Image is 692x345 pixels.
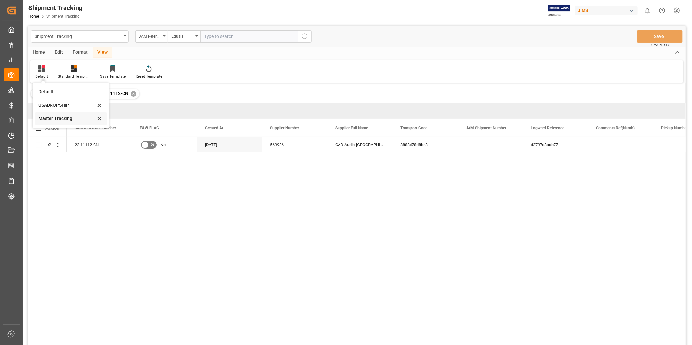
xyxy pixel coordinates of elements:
[135,30,168,43] button: open menu
[28,3,82,13] div: Shipment Tracking
[205,126,223,130] span: Created At
[139,32,161,39] div: JAM Reference Number
[67,137,132,152] div: 22-11112-CN
[335,126,368,130] span: Supplier Full Name
[38,102,95,109] div: USADROPSHIP
[35,74,48,79] div: Default
[101,91,128,96] span: 22-11112-CN
[171,32,194,39] div: Equals
[68,47,93,58] div: Format
[637,30,683,43] button: Save
[140,126,159,130] span: F&W FLAG
[596,126,635,130] span: Comments Ref(Numb)
[100,74,126,79] div: Save Template
[38,89,95,95] div: Default
[523,137,588,152] div: d2797c3aab77
[393,137,458,152] div: 8883d78d8be3
[197,137,262,152] div: [DATE]
[28,47,50,58] div: Home
[200,30,298,43] input: Type to search
[531,126,564,130] span: Logward Reference
[50,47,68,58] div: Edit
[131,91,136,97] div: ✕
[38,115,95,122] div: Master Tracking
[160,137,166,152] span: No
[298,30,312,43] button: search button
[661,126,688,130] span: Pickup Number
[327,137,393,152] div: CAD Audio-[GEOGRAPHIC_DATA] Qiyang Imp&Exp Co Ltd
[655,3,670,18] button: Help Center
[640,3,655,18] button: show 0 new notifications
[136,74,162,79] div: Reset Template
[262,137,327,152] div: 569936
[35,32,122,40] div: Shipment Tracking
[58,74,90,79] div: Standard Templates
[575,6,638,15] div: JIMS
[28,137,67,152] div: Press SPACE to select this row.
[400,126,427,130] span: Transport Code
[270,126,299,130] span: Supplier Number
[93,47,112,58] div: View
[31,30,129,43] button: open menu
[466,126,506,130] span: JAM Shipment Number
[28,14,39,19] a: Home
[575,4,640,17] button: JIMS
[168,30,200,43] button: open menu
[548,5,570,16] img: Exertis%20JAM%20-%20Email%20Logo.jpg_1722504956.jpg
[651,42,670,47] span: Ctrl/CMD + S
